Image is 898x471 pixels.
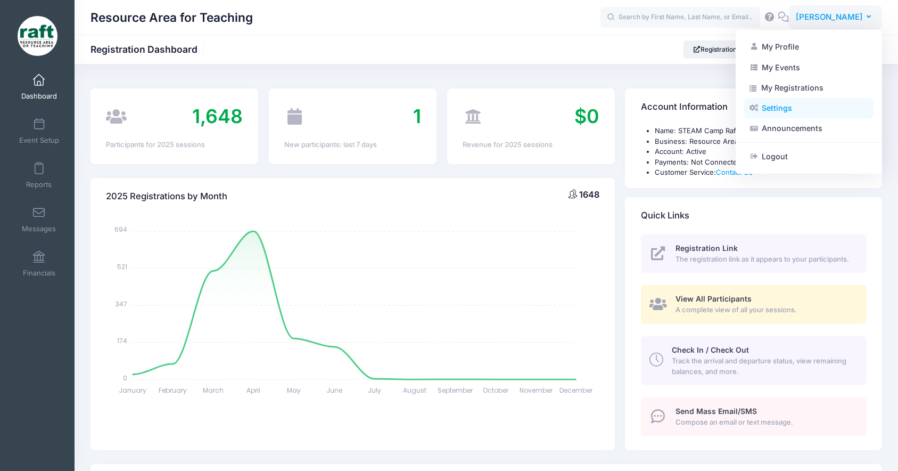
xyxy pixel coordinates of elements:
a: Event Setup [14,112,64,150]
tspan: September [438,386,473,395]
span: [PERSON_NAME] [796,11,863,23]
a: Check In / Check Out Track the arrival and departure status, view remaining balances, and more. [641,336,867,385]
span: 1,648 [192,104,243,128]
a: Registration Link The registration link as it appears to your participants. [641,234,867,273]
a: Announcements [744,118,874,139]
a: Financials [14,245,64,282]
tspan: February [159,386,187,395]
tspan: 0 [123,373,127,382]
h4: Quick Links [641,200,689,231]
span: $0 [574,104,599,128]
tspan: 174 [117,336,127,345]
h1: Registration Dashboard [90,44,207,55]
a: View All Participants A complete view of all your sessions. [641,285,867,324]
div: New participants: last 7 days [284,140,421,150]
tspan: May [287,386,301,395]
a: Settings [744,98,874,118]
h4: 2025 Registrations by Month [106,181,227,212]
tspan: April [246,386,260,395]
li: Account: Active [655,147,867,157]
button: [PERSON_NAME] [789,5,882,30]
tspan: December [560,386,594,395]
a: My Profile [744,37,874,57]
span: The registration link as it appears to your participants. [675,254,854,265]
span: Check In / Check Out [672,345,749,354]
a: Send Mass Email/SMS Compose an email or text message. [641,397,867,436]
tspan: 694 [114,225,127,234]
li: Customer Service: [655,167,867,178]
span: Send Mass Email/SMS [675,407,757,416]
tspan: 347 [116,299,127,308]
span: Reports [26,180,52,189]
a: Messages [14,201,64,238]
a: Registration Link [683,40,761,59]
h1: Resource Area for Teaching [90,5,253,30]
span: Event Setup [19,136,59,145]
a: Dashboard [14,68,64,105]
tspan: June [326,386,342,395]
a: My Registrations [744,78,874,98]
tspan: November [520,386,553,395]
span: Financials [23,269,55,278]
tspan: August [403,386,427,395]
input: Search by First Name, Last Name, or Email... [600,7,760,28]
tspan: October [483,386,509,395]
a: Logout [744,147,874,167]
span: Track the arrival and departure status, view remaining balances, and more. [672,356,854,377]
img: Resource Area for Teaching [18,16,57,56]
li: Business: Resource Area for Teaching [655,136,867,147]
tspan: January [119,386,146,395]
a: My Events [744,57,874,77]
span: Messages [22,224,56,233]
div: Participants for 2025 sessions [106,140,243,150]
a: Contact Us [716,168,753,176]
li: Payments: Not Connected [655,157,867,168]
tspan: 521 [117,262,127,271]
span: Registration Link [675,243,738,253]
span: 1 [413,104,421,128]
span: A complete view of all your sessions. [675,305,854,315]
tspan: March [203,386,224,395]
div: Revenue for 2025 sessions [463,140,599,150]
span: Compose an email or text message. [675,417,854,428]
tspan: July [368,386,381,395]
h4: Account Information [641,92,728,123]
span: View All Participants [675,294,752,303]
a: Reports [14,157,64,194]
span: 1648 [579,189,599,200]
li: Name: STEAM Camp Raft Staff [655,126,867,136]
span: Dashboard [21,92,57,101]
